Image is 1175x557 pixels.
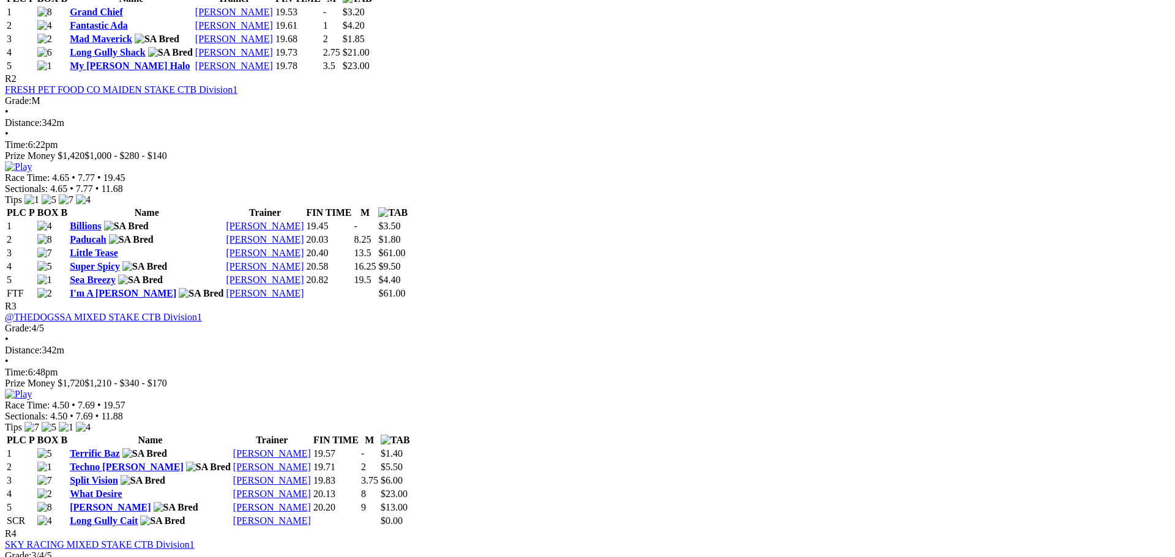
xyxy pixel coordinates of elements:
[70,502,151,512] a: [PERSON_NAME]
[5,334,9,344] span: •
[343,7,365,17] span: $3.20
[323,47,340,57] text: 2.75
[343,34,365,44] span: $1.85
[70,462,184,472] a: Techno [PERSON_NAME]
[323,20,328,31] text: 1
[154,502,198,513] img: SA Bred
[95,411,99,421] span: •
[37,221,52,232] img: 4
[84,150,167,161] span: $1,000 - $280 - $140
[5,528,17,539] span: R4
[6,274,35,286] td: 5
[313,448,359,460] td: 19.57
[195,47,273,57] a: [PERSON_NAME]
[6,515,35,527] td: SCR
[5,356,9,366] span: •
[5,84,237,95] a: FRESH PET FOOD CO MAIDEN STAKE CTB Division1
[6,260,35,273] td: 4
[70,475,118,485] a: Split Vision
[226,234,304,245] a: [PERSON_NAME]
[6,33,35,45] td: 3
[29,207,35,218] span: P
[6,46,35,59] td: 4
[5,422,22,432] span: Tips
[70,47,146,57] a: Long Gully Shack
[5,117,1161,128] div: 342m
[195,61,273,71] a: [PERSON_NAME]
[70,34,132,44] a: Mad Maverick
[5,301,17,311] span: R3
[313,434,359,446] th: FIN TIME
[37,20,52,31] img: 4
[179,288,223,299] img: SA Bred
[5,73,17,84] span: R2
[354,221,357,231] text: -
[5,400,50,410] span: Race Time:
[6,461,35,473] td: 2
[378,248,405,258] span: $61.00
[69,207,224,219] th: Name
[5,411,48,421] span: Sectionals:
[275,6,321,18] td: 19.53
[101,183,122,194] span: 11.68
[343,61,370,71] span: $23.00
[59,422,73,433] img: 1
[52,172,69,183] span: 4.65
[378,207,408,218] img: TAB
[70,248,118,258] a: Little Tease
[37,248,52,259] img: 7
[353,207,376,219] th: M
[76,411,93,421] span: 7.69
[5,539,195,550] a: SKY RACING MIXED STAKE CTB Division1
[5,95,1161,106] div: M
[5,367,28,377] span: Time:
[5,150,1161,161] div: Prize Money $1,420
[70,515,138,526] a: Long Gully Cait
[52,400,69,410] span: 4.50
[50,183,67,194] span: 4.65
[76,422,91,433] img: 4
[6,247,35,259] td: 3
[343,20,365,31] span: $4.20
[70,20,128,31] a: Fantastic Ada
[70,489,122,499] a: What Desire
[78,400,95,410] span: 7.69
[70,261,120,271] a: Super Spicy
[381,475,403,485] span: $6.00
[378,234,400,245] span: $1.80
[70,288,176,298] a: I'm A [PERSON_NAME]
[5,345,1161,356] div: 342m
[121,475,165,486] img: SA Bred
[323,34,328,44] text: 2
[37,47,52,58] img: 6
[378,261,400,271] span: $9.50
[6,220,35,232] td: 1
[381,489,408,499] span: $23.00
[354,234,371,245] text: 8.25
[226,288,304,298] a: [PERSON_NAME]
[103,172,125,183] span: 19.45
[37,489,52,500] img: 2
[37,435,59,445] span: BOX
[140,515,185,526] img: SA Bred
[72,172,75,183] span: •
[42,422,56,433] img: 5
[118,275,163,286] img: SA Bred
[148,47,193,58] img: SA Bred
[70,234,106,245] a: Paducah
[76,183,93,194] span: 7.77
[5,172,50,183] span: Race Time:
[313,488,359,500] td: 20.13
[381,448,403,459] span: $1.40
[306,220,352,232] td: 19.45
[6,60,35,72] td: 5
[97,400,101,410] span: •
[5,183,48,194] span: Sectionals:
[84,378,167,388] span: $1,210 - $340 - $170
[37,207,59,218] span: BOX
[5,389,32,400] img: Play
[7,435,26,445] span: PLC
[5,323,32,333] span: Grade:
[6,448,35,460] td: 1
[5,378,1161,389] div: Prize Money $1,720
